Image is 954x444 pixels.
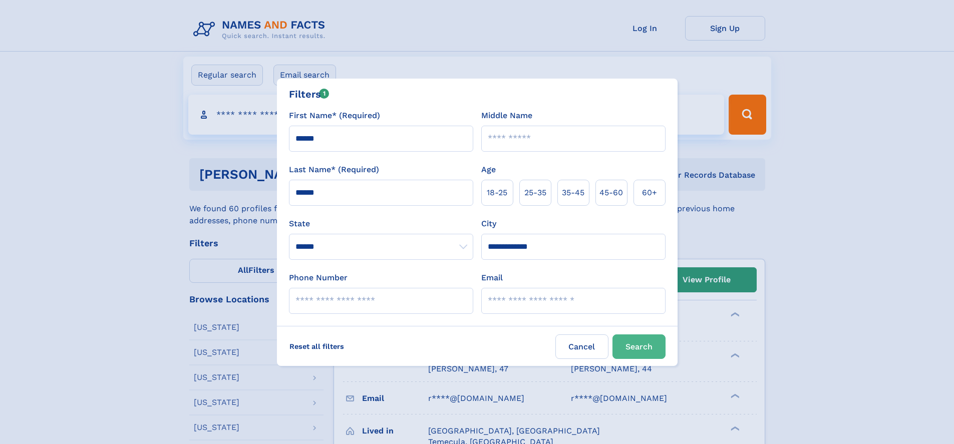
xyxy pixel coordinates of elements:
[555,334,608,359] label: Cancel
[481,272,503,284] label: Email
[612,334,666,359] button: Search
[487,187,507,199] span: 18‑25
[481,218,496,230] label: City
[524,187,546,199] span: 25‑35
[642,187,657,199] span: 60+
[289,110,380,122] label: First Name* (Required)
[289,164,379,176] label: Last Name* (Required)
[283,334,351,358] label: Reset all filters
[289,272,348,284] label: Phone Number
[289,87,330,102] div: Filters
[599,187,623,199] span: 45‑60
[562,187,584,199] span: 35‑45
[481,110,532,122] label: Middle Name
[481,164,496,176] label: Age
[289,218,473,230] label: State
